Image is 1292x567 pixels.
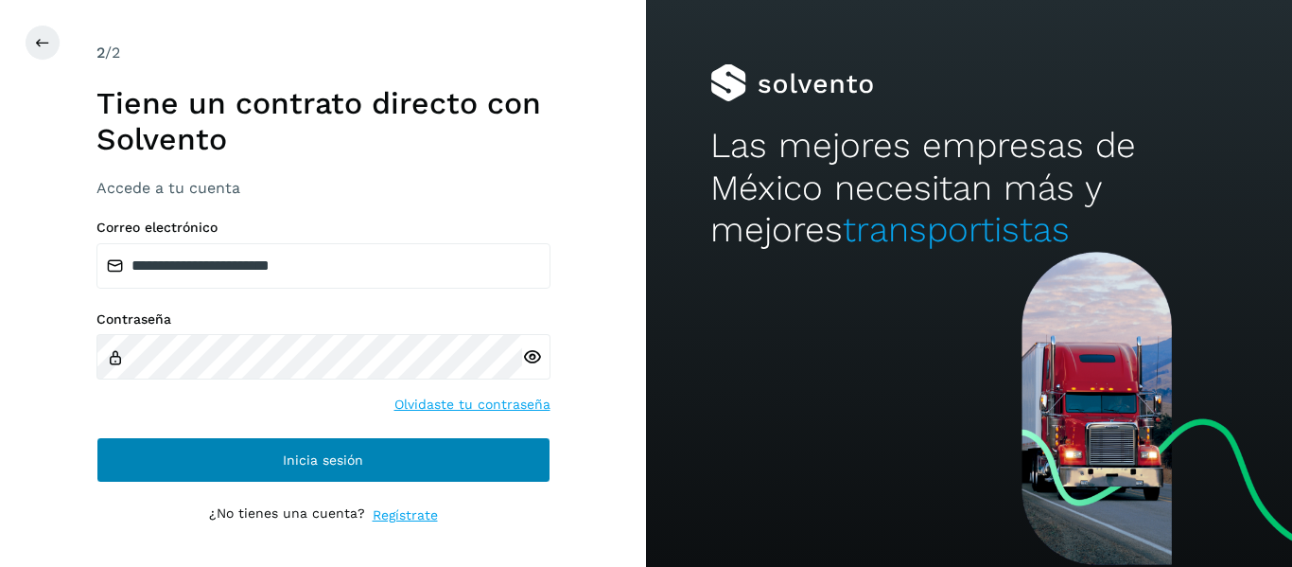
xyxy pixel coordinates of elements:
[209,505,365,525] p: ¿No tienes una cuenta?
[394,395,550,415] a: Olvidaste tu contraseña
[373,505,438,525] a: Regístrate
[96,437,550,483] button: Inicia sesión
[843,209,1070,250] span: transportistas
[96,85,550,158] h1: Tiene un contrato directo con Solvento
[283,453,363,467] span: Inicia sesión
[96,220,550,236] label: Correo electrónico
[710,125,1227,251] h2: Las mejores empresas de México necesitan más y mejores
[96,311,550,328] label: Contraseña
[96,179,550,197] h3: Accede a tu cuenta
[96,44,105,62] span: 2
